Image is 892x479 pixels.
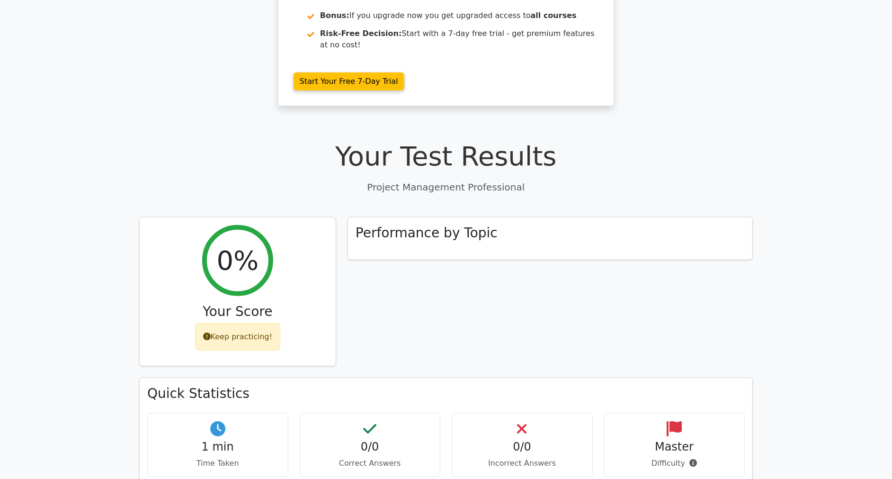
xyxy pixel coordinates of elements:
div: Keep practicing! [195,323,281,351]
h3: Your Score [147,304,328,320]
h4: 0/0 [308,440,433,454]
p: Correct Answers [308,458,433,469]
h2: 0% [217,244,259,276]
h3: Performance by Topic [356,225,498,241]
h4: 0/0 [460,440,585,454]
p: Time Taken [155,458,280,469]
p: Incorrect Answers [460,458,585,469]
p: Project Management Professional [139,180,753,194]
a: Start Your Free 7-Day Trial [294,72,404,90]
h4: Master [612,440,737,454]
h1: Your Test Results [139,140,753,172]
h4: 1 min [155,440,280,454]
p: Difficulty [612,458,737,469]
h3: Quick Statistics [147,386,745,402]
